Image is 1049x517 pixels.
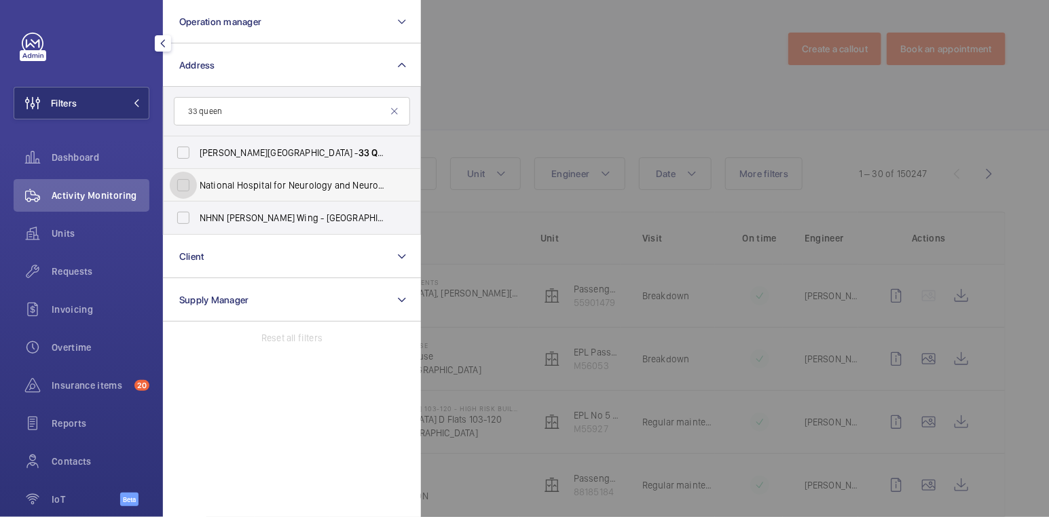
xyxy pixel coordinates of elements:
[134,380,149,391] span: 20
[51,96,77,110] span: Filters
[52,265,149,278] span: Requests
[52,341,149,354] span: Overtime
[14,87,149,119] button: Filters
[52,303,149,316] span: Invoicing
[120,493,139,506] span: Beta
[52,379,129,392] span: Insurance items
[52,227,149,240] span: Units
[52,493,120,506] span: IoT
[52,455,149,468] span: Contacts
[52,189,149,202] span: Activity Monitoring
[52,417,149,430] span: Reports
[52,151,149,164] span: Dashboard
